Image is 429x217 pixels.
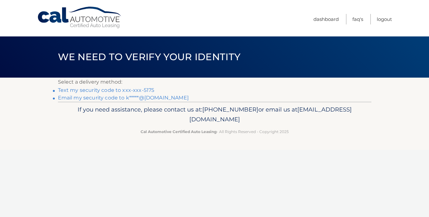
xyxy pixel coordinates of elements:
a: FAQ's [352,14,363,24]
a: Cal Automotive [37,6,123,29]
a: Email my security code to k*****@[DOMAIN_NAME] [58,95,189,101]
p: If you need assistance, please contact us at: or email us at [62,105,367,125]
span: [PHONE_NUMBER] [202,106,258,113]
a: Logout [377,14,392,24]
p: Select a delivery method: [58,78,371,86]
p: - All Rights Reserved - Copyright 2025 [62,128,367,135]
a: Text my security code to xxx-xxx-5175 [58,87,155,93]
span: We need to verify your identity [58,51,241,63]
strong: Cal Automotive Certified Auto Leasing [141,129,217,134]
a: Dashboard [313,14,339,24]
